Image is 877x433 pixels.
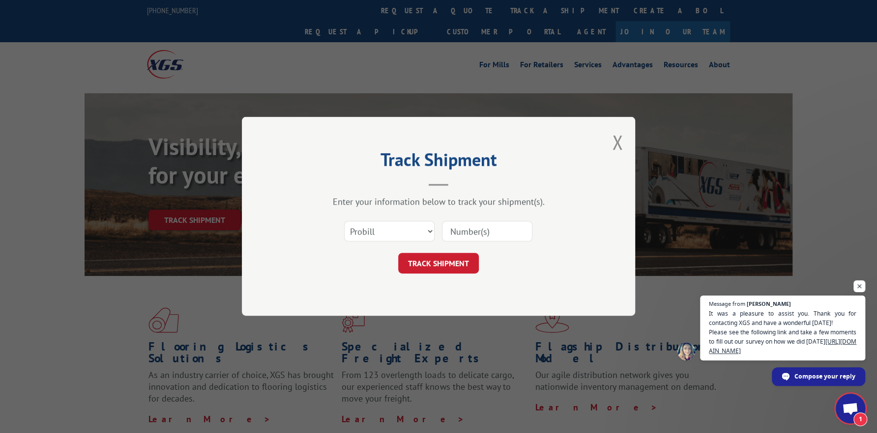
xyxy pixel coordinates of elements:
[853,412,867,426] span: 1
[291,196,586,208] div: Enter your information below to track your shipment(s).
[442,221,532,242] input: Number(s)
[794,368,855,385] span: Compose your reply
[709,309,856,355] span: It was a pleasure to assist you. Thank you for contacting XGS and have a wonderful [DATE]! Please...
[747,301,791,306] span: [PERSON_NAME]
[836,394,865,423] div: Open chat
[612,129,623,155] button: Close modal
[291,153,586,171] h2: Track Shipment
[709,301,745,306] span: Message from
[398,253,479,274] button: TRACK SHIPMENT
